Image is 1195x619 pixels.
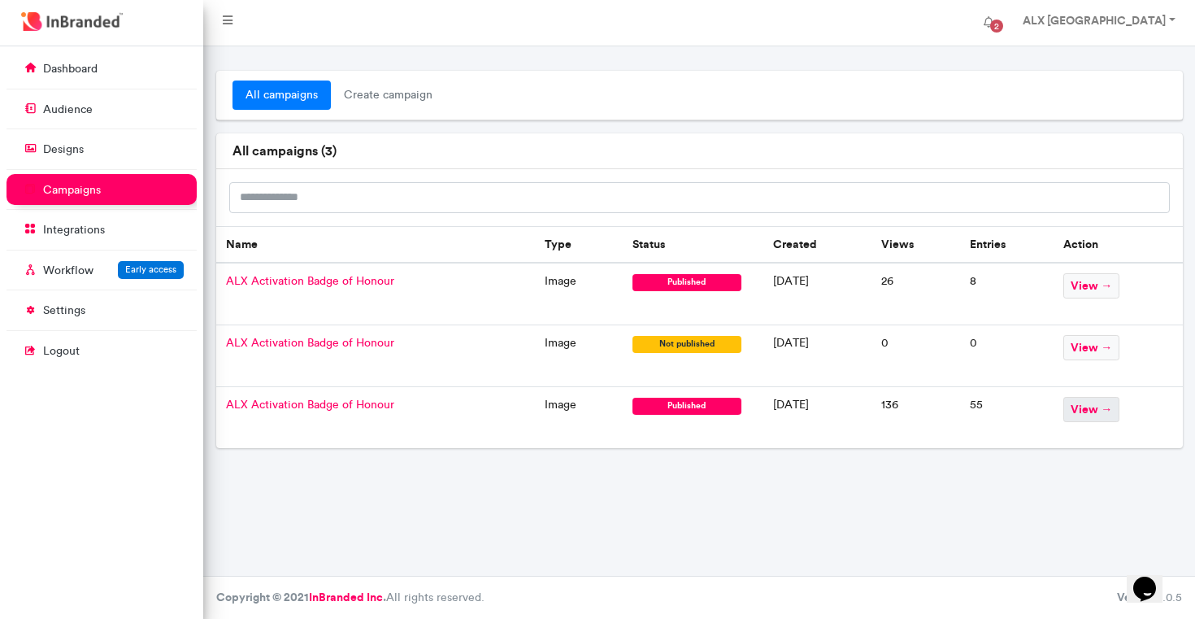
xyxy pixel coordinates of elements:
strong: ALX [GEOGRAPHIC_DATA] [1023,13,1166,28]
th: Entries [960,226,1054,263]
td: image [535,325,622,387]
span: not published [632,336,742,353]
span: ALX Activation Badge of Honour [226,336,394,350]
td: 26 [871,263,960,325]
td: 8 [960,263,1054,325]
iframe: chat widget [1127,554,1179,603]
p: Workflow [43,263,93,279]
div: 3.0.5 [1117,590,1182,606]
td: image [535,263,622,325]
th: Action [1054,226,1182,263]
th: Views [871,226,960,263]
a: integrations [7,214,197,245]
a: dashboard [7,53,197,84]
a: InBranded Inc [309,590,383,604]
th: Created [763,226,871,263]
td: [DATE] [763,263,871,325]
a: WorkflowEarly access [7,255,197,286]
span: view → [1063,273,1119,299]
td: [DATE] [763,387,871,449]
p: logout [43,343,80,360]
a: audience [7,94,197,124]
span: create campaign [331,81,445,110]
a: ALX [GEOGRAPHIC_DATA] [1006,7,1188,39]
strong: Copyright © 2021 . [216,590,386,604]
span: Early access [125,264,176,275]
td: 0 [960,325,1054,387]
td: 55 [960,387,1054,449]
p: designs [43,142,84,158]
span: 2 [990,20,1003,33]
td: 0 [871,325,960,387]
p: dashboard [43,61,98,77]
span: view → [1063,397,1119,422]
p: settings [43,303,85,319]
p: campaigns [43,182,101,198]
td: [DATE] [763,325,871,387]
h6: all campaigns ( 3 ) [232,143,1167,159]
a: all campaigns [232,81,331,110]
a: designs [7,133,197,164]
span: published [632,398,742,415]
th: Status [623,226,764,263]
img: InBranded Logo [17,8,127,35]
th: Name [216,226,536,263]
span: ALX Activation Badge of Honour [226,274,394,288]
p: integrations [43,222,105,238]
footer: All rights reserved. [203,576,1195,619]
span: view → [1063,335,1119,360]
td: image [535,387,622,449]
span: ALX Activation Badge of Honour [226,398,394,412]
span: published [632,274,742,291]
td: 136 [871,387,960,449]
a: settings [7,294,197,325]
a: campaigns [7,174,197,205]
button: 2 [971,7,1006,39]
th: Type [535,226,622,263]
b: Version [1117,590,1156,604]
p: audience [43,102,93,118]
